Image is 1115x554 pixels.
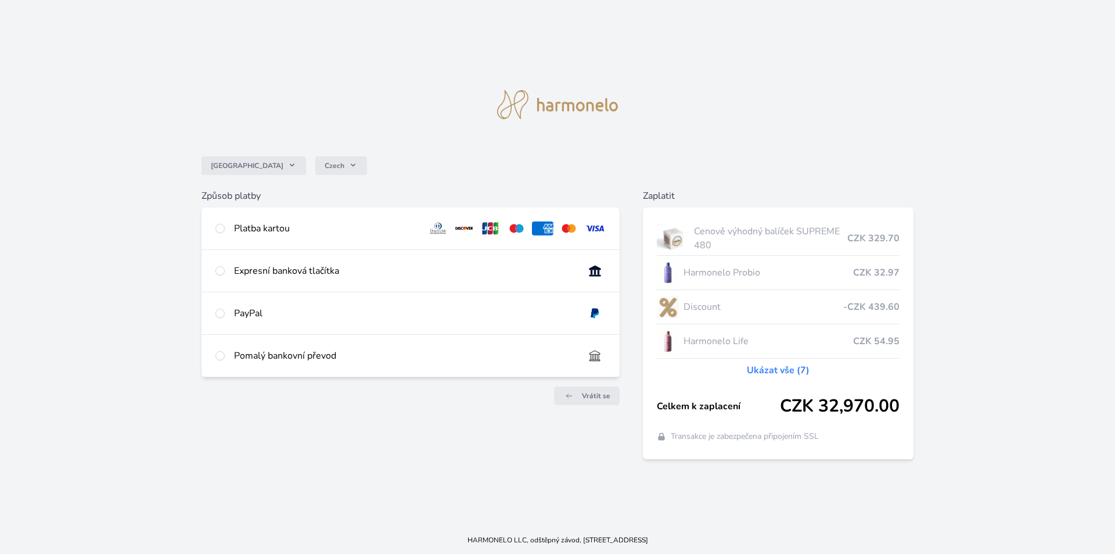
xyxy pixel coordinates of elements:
[847,231,900,245] span: CZK 329.70
[480,221,501,235] img: jcb.svg
[643,189,914,203] h6: Zaplatit
[325,161,344,170] span: Czech
[694,224,847,252] span: Cenově výhodný balíček SUPREME 480
[234,306,575,320] div: PayPal
[657,258,679,287] img: CLEAN_PROBIO_se_stinem_x-lo.jpg
[684,334,854,348] span: Harmonelo Life
[657,399,780,413] span: Celkem k zaplacení
[506,221,527,235] img: maestro.svg
[532,221,553,235] img: amex.svg
[684,300,844,314] span: Discount
[427,221,449,235] img: diners.svg
[684,266,854,280] span: Harmonelo Probio
[202,156,306,175] button: [GEOGRAPHIC_DATA]
[584,221,606,235] img: visa.svg
[657,327,679,356] img: CLEAN_LIFE_se_stinem_x-lo.jpg
[554,387,620,405] a: Vrátit se
[315,156,367,175] button: Czech
[584,264,606,278] img: onlineBanking_CZ.svg
[671,431,819,442] span: Transakce je zabezpečena připojením SSL
[558,221,580,235] img: mc.svg
[234,221,419,235] div: Platba kartou
[584,349,606,363] img: bankTransfer_IBAN.svg
[747,363,810,377] a: Ukázat vše (7)
[234,349,575,363] div: Pomalý bankovní převod
[853,266,900,280] span: CZK 32.97
[657,292,679,321] img: discount-lo.png
[497,90,618,119] img: logo.svg
[582,391,610,401] span: Vrátit se
[202,189,620,203] h6: Způsob platby
[853,334,900,348] span: CZK 54.95
[584,306,606,320] img: paypal.svg
[211,161,283,170] span: [GEOGRAPHIC_DATA]
[454,221,475,235] img: discover.svg
[234,264,575,278] div: Expresní banková tlačítka
[843,300,900,314] span: -CZK 439.60
[780,396,900,417] span: CZK 32,970.00
[657,224,690,253] img: supreme.jpg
